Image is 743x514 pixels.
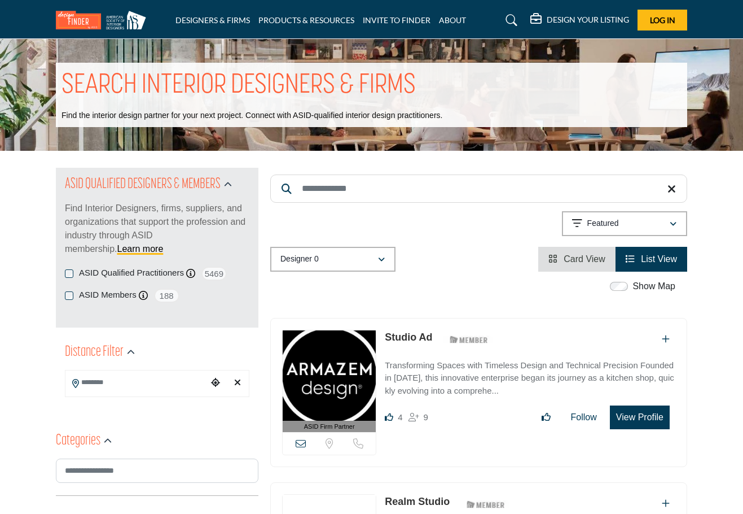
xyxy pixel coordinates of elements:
span: 188 [154,289,179,303]
span: 9 [424,412,428,422]
p: Find Interior Designers, firms, suppliers, and organizations that support the profession and indu... [65,202,249,256]
input: Search Location [65,372,208,394]
img: ASID Members Badge Icon [443,333,494,347]
input: Search Keyword [270,175,687,203]
div: Followers [408,411,428,424]
li: Card View [538,247,615,272]
a: ABOUT [439,15,466,25]
a: Search [495,11,525,29]
button: Follow [564,406,604,429]
a: INVITE TO FINDER [363,15,430,25]
a: Add To List [662,334,670,344]
span: 4 [398,412,402,422]
div: DESIGN YOUR LISTING [530,14,629,27]
a: Realm Studio [385,496,450,507]
button: View Profile [610,406,670,429]
span: ASID Firm Partner [304,422,355,432]
label: ASID Members [79,289,137,302]
input: ASID Members checkbox [65,291,73,300]
p: Transforming Spaces with Timeless Design and Technical Precision Founded in [DATE], this innovati... [385,359,675,398]
img: Studio Ad [283,330,376,421]
a: Learn more [117,244,163,254]
p: Realm Studio [385,494,450,509]
button: Featured [562,211,687,236]
a: ASID Firm Partner [283,330,376,433]
label: Show Map [632,280,675,293]
a: Add To List [662,499,670,508]
span: Log In [650,15,675,25]
a: DESIGNERS & FIRMS [175,15,250,25]
p: Designer 0 [280,254,319,265]
input: Search Category [56,459,258,483]
span: List View [641,254,677,264]
h1: SEARCH INTERIOR DESIGNERS & FIRMS [61,68,416,103]
div: Choose your current location [208,371,224,395]
a: View Card [548,254,605,264]
label: ASID Qualified Practitioners [79,267,184,280]
p: Studio Ad [385,330,432,345]
a: PRODUCTS & RESOURCES [258,15,354,25]
button: Like listing [534,406,558,429]
h5: DESIGN YOUR LISTING [547,15,629,25]
p: Featured [587,218,619,229]
input: ASID Qualified Practitioners checkbox [65,269,73,278]
img: Site Logo [56,11,152,29]
div: Clear search location [230,371,246,395]
a: Transforming Spaces with Timeless Design and Technical Precision Founded in [DATE], this innovati... [385,352,675,398]
span: Card View [564,254,605,264]
p: Find the interior design partner for your next project. Connect with ASID-qualified interior desi... [61,110,442,121]
button: Designer 0 [270,247,395,272]
h2: Categories [56,431,100,451]
h2: ASID QUALIFIED DESIGNERS & MEMBERS [65,175,221,195]
h2: Distance Filter [65,342,124,363]
i: Likes [385,413,393,421]
li: List View [615,247,687,272]
a: Studio Ad [385,332,432,343]
img: ASID Members Badge Icon [460,497,511,511]
span: 5469 [201,267,227,281]
a: View List [626,254,677,264]
button: Log In [638,10,687,31]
